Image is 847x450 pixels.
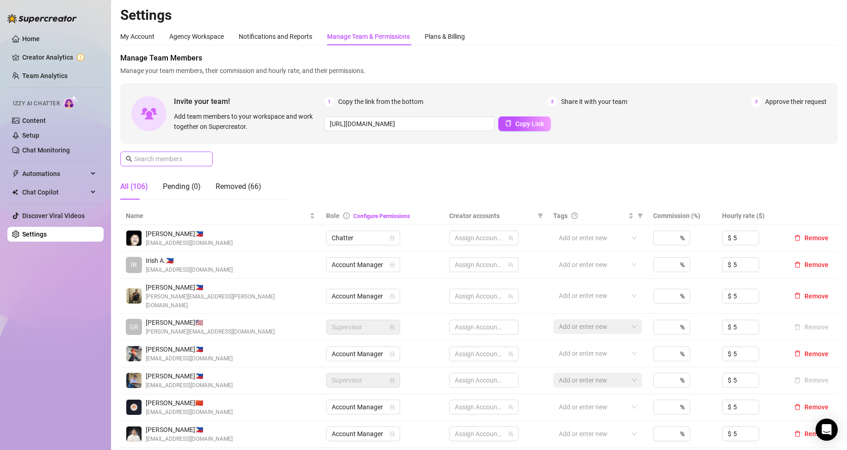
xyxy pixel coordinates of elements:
[791,375,832,386] button: Remove
[332,289,395,303] span: Account Manager
[130,322,138,332] span: GR
[637,213,643,219] span: filter
[126,156,132,162] span: search
[791,259,832,270] button: Remove
[343,213,350,219] span: info-circle
[216,181,261,192] div: Removed (66)
[389,404,395,410] span: lock
[636,209,645,223] span: filter
[7,14,77,23] img: logo-BBDzfeDw.svg
[146,239,233,248] span: [EMAIL_ADDRESS][DOMAIN_NAME]
[126,400,142,415] img: Ann Jelica Murjani
[791,428,832,439] button: Remove
[498,116,551,131] button: Copy Link
[146,371,233,381] span: [PERSON_NAME] 🇵🇭
[22,132,39,139] a: Setup
[794,431,801,437] span: delete
[536,209,545,223] span: filter
[332,258,395,272] span: Account Manager
[791,291,832,302] button: Remove
[571,213,578,219] span: question-circle
[146,425,233,435] span: [PERSON_NAME] 🇵🇭
[146,381,233,390] span: [EMAIL_ADDRESS][DOMAIN_NAME]
[126,288,142,304] img: Allen Valenzuela
[804,234,828,242] span: Remove
[389,377,395,383] span: lock
[120,207,321,225] th: Name
[126,426,142,442] img: Yves Daniel Ventura
[174,111,321,132] span: Add team members to your workspace and work together on Supercreator.
[22,50,96,65] a: Creator Analytics exclamation-circle
[324,97,334,107] span: 1
[126,346,142,361] img: Thea Mendoza
[327,31,410,42] div: Manage Team & Permissions
[791,348,832,359] button: Remove
[146,354,233,363] span: [EMAIL_ADDRESS][DOMAIN_NAME]
[791,322,832,333] button: Remove
[169,31,224,42] div: Agency Workspace
[13,99,60,108] span: Izzy AI Chatter
[538,213,543,219] span: filter
[126,211,308,221] span: Name
[561,97,627,107] span: Share it with your team
[389,293,395,299] span: lock
[146,408,233,417] span: [EMAIL_ADDRESS][DOMAIN_NAME]
[332,231,395,245] span: Chatter
[794,404,801,410] span: delete
[163,181,201,192] div: Pending (0)
[353,213,410,219] a: Configure Permissions
[389,324,395,330] span: lock
[120,181,148,192] div: All (106)
[146,317,275,328] span: [PERSON_NAME] 🇺🇸
[22,35,40,43] a: Home
[146,229,233,239] span: [PERSON_NAME] 🇵🇭
[804,350,828,358] span: Remove
[332,373,395,387] span: Supervisor
[332,427,395,441] span: Account Manager
[804,403,828,411] span: Remove
[146,255,233,266] span: Irish A. 🇵🇭
[146,282,315,292] span: [PERSON_NAME] 🇵🇭
[22,166,88,181] span: Automations
[794,292,801,299] span: delete
[508,431,513,437] span: team
[508,404,513,410] span: team
[22,146,70,154] a: Chat Monitoring
[505,120,512,127] span: copy
[791,232,832,243] button: Remove
[515,120,544,128] span: Copy Link
[146,344,233,354] span: [PERSON_NAME] 🇵🇭
[794,350,801,357] span: delete
[126,231,142,246] img: Chino Panyaco
[508,351,513,357] span: team
[22,185,88,200] span: Chat Copilot
[804,261,828,268] span: Remove
[22,231,47,238] a: Settings
[126,373,142,388] img: Zee Manalili
[389,235,395,241] span: lock
[326,212,340,219] span: Role
[816,419,838,441] div: Open Intercom Messenger
[425,31,465,42] div: Plans & Billing
[547,97,557,107] span: 2
[22,117,46,124] a: Content
[389,262,395,268] span: lock
[553,211,568,221] span: Tags
[794,235,801,241] span: delete
[508,262,513,268] span: team
[146,328,275,336] span: [PERSON_NAME][EMAIL_ADDRESS][DOMAIN_NAME]
[804,430,828,438] span: Remove
[63,96,78,109] img: AI Chatter
[389,431,395,437] span: lock
[332,320,395,334] span: Supervisor
[791,401,832,413] button: Remove
[508,293,513,299] span: team
[239,31,312,42] div: Notifications and Reports
[389,351,395,357] span: lock
[338,97,423,107] span: Copy the link from the bottom
[332,400,395,414] span: Account Manager
[22,212,85,219] a: Discover Viral Videos
[120,66,838,76] span: Manage your team members, their commission and hourly rate, and their permissions.
[449,211,534,221] span: Creator accounts
[146,398,233,408] span: [PERSON_NAME] 🇨🇳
